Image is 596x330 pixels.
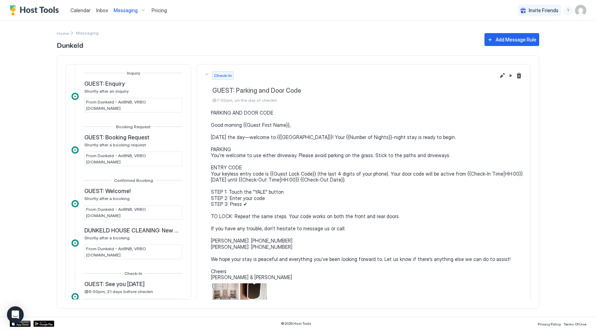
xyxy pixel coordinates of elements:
a: Privacy Policy [538,320,561,327]
a: Calendar [70,7,91,14]
span: GUEST: Booking Request [84,134,150,141]
span: Breadcrumb [76,30,99,36]
div: Open Intercom Messenger [7,306,24,323]
button: Edit message rule [498,71,506,80]
span: Terms Of Use [564,322,586,326]
button: Delete message rule [515,71,523,80]
span: From Dunkeld - AirBNB, VRBO [DOMAIN_NAME] [86,206,181,219]
span: Invite Friends [529,7,558,14]
span: Booking Request [116,124,151,129]
span: Dunkeld [57,39,477,50]
span: Home [57,31,69,36]
span: © 2025 Host Tools [281,321,311,326]
span: Shortly after a booking request [84,142,146,147]
span: Messaging [114,7,138,14]
span: GUEST: Welcome! [84,187,131,194]
span: DUNKELD HOUSE CLEANING: New Booking and Cleaning job! [84,227,181,234]
button: Check-InGUEST: Parking and Door Code@7:00am, on the day of checkinEdit message rulePause Message ... [197,64,530,110]
span: GUEST: Enquiry [84,80,125,87]
span: Confirmed Booking [114,178,153,183]
div: Breadcrumb [57,29,69,37]
section: Check-InGUEST: Parking and Door Code@7:00am, on the day of checkinEdit message rulePause Message ... [197,110,530,329]
span: Pricing [152,7,167,14]
span: GUEST: See you [DATE] [84,281,145,287]
div: View image [211,283,268,322]
button: Add Message Rule [484,33,539,46]
a: Home [57,29,69,37]
pre: PARKING AND DOOR CODE Good morning {{Guest First Name}}, [DATE] the day—welcome to {{[GEOGRAPHIC_... [211,110,523,281]
div: Add Message Rule [496,36,536,43]
span: @7:00am, on the day of checkin [212,98,495,103]
div: menu [564,6,572,15]
span: Inbox [96,7,108,13]
a: Host Tools Logo [10,5,62,16]
span: Shortly after a booking [84,196,130,201]
span: Shortly after an inquiry [84,89,129,94]
a: Inbox [96,7,108,14]
span: Inquiry [127,70,140,76]
span: From Dunkeld - AirBNB, VRBO [DOMAIN_NAME] [86,99,181,112]
span: Shortly after a booking [84,235,130,240]
span: Check-In [214,72,232,79]
span: Calendar [70,7,91,13]
a: App Store [10,321,31,327]
span: From Dunkeld - AirBNB, VRBO [DOMAIN_NAME] [86,246,181,258]
div: User profile [575,5,586,16]
span: GUEST: Parking and Door Code [212,87,495,95]
a: Google Play Store [33,321,54,327]
span: Privacy Policy [538,322,561,326]
span: From Dunkeld - AirBNB, VRBO [DOMAIN_NAME] [86,153,181,165]
a: Terms Of Use [564,320,586,327]
span: Check-In [124,271,142,276]
button: Pause Message Rule [506,71,515,80]
span: @5:00pm, 21 days before checkin [84,289,153,294]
